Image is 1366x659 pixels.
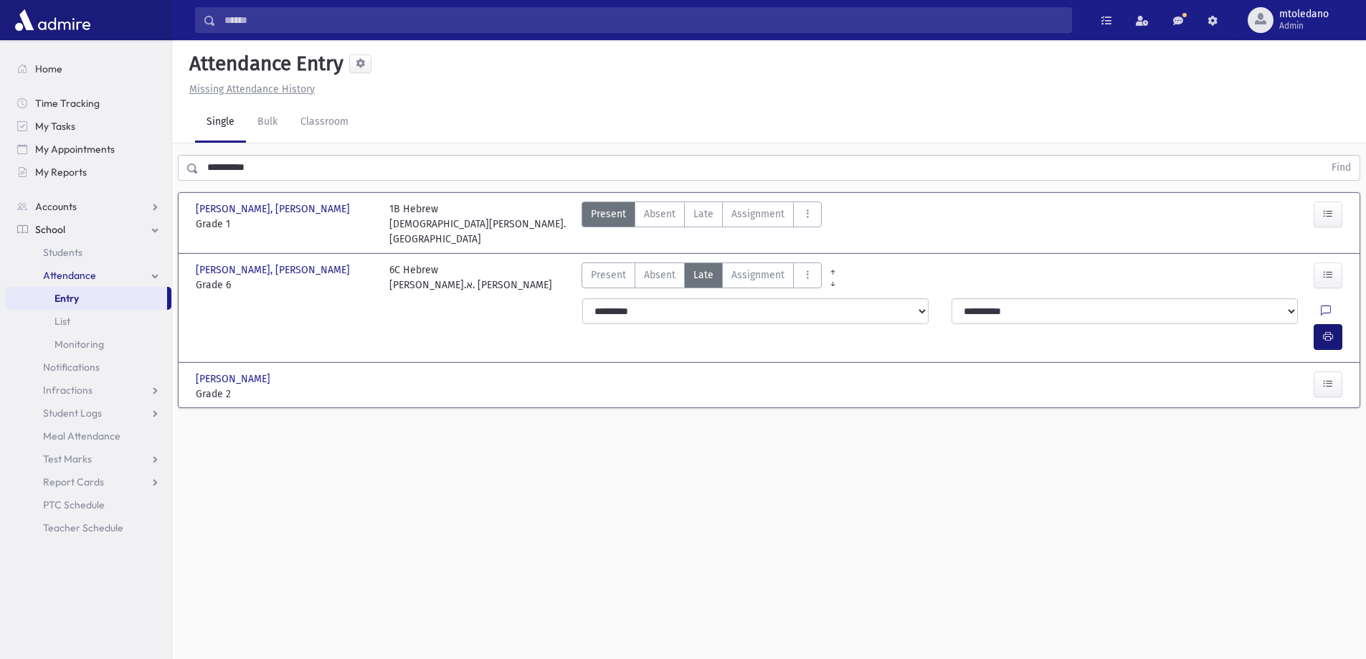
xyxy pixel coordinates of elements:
a: Entry [6,287,167,310]
div: AttTypes [582,202,822,247]
img: AdmirePro [11,6,94,34]
input: Search [216,7,1071,33]
a: Missing Attendance History [184,83,315,95]
a: My Tasks [6,115,171,138]
span: Absent [644,267,675,283]
a: My Appointments [6,138,171,161]
span: My Tasks [35,120,75,133]
span: My Appointments [35,143,115,156]
a: Single [195,103,246,143]
h5: Attendance Entry [184,52,343,76]
a: School [6,218,171,241]
span: Late [693,207,713,222]
span: Grade 6 [196,278,375,293]
span: My Reports [35,166,87,179]
span: Admin [1279,20,1329,32]
a: Student Logs [6,402,171,425]
a: Meal Attendance [6,425,171,447]
span: Student Logs [43,407,102,419]
span: Infractions [43,384,93,397]
span: Report Cards [43,475,104,488]
a: Attendance [6,264,171,287]
span: [PERSON_NAME] [196,371,273,387]
span: Late [693,267,713,283]
a: Accounts [6,195,171,218]
span: Entry [54,292,79,305]
a: Monitoring [6,333,171,356]
span: Present [591,267,626,283]
span: School [35,223,65,236]
span: Assignment [731,267,784,283]
div: 1B Hebrew [DEMOGRAPHIC_DATA][PERSON_NAME]. [GEOGRAPHIC_DATA] [389,202,569,247]
a: Test Marks [6,447,171,470]
span: Notifications [43,361,100,374]
a: PTC Schedule [6,493,171,516]
div: 6C Hebrew [PERSON_NAME].א. [PERSON_NAME] [389,262,552,293]
span: PTC Schedule [43,498,105,511]
span: Assignment [731,207,784,222]
span: [PERSON_NAME], [PERSON_NAME] [196,202,353,217]
span: List [54,315,70,328]
a: My Reports [6,161,171,184]
a: Report Cards [6,470,171,493]
a: List [6,310,171,333]
span: Attendance [43,269,96,282]
a: Time Tracking [6,92,171,115]
span: Monitoring [54,338,104,351]
a: Teacher Schedule [6,516,171,539]
span: Accounts [35,200,77,213]
button: Find [1323,156,1360,180]
a: Notifications [6,356,171,379]
span: Students [43,246,82,259]
a: Home [6,57,171,80]
span: Test Marks [43,452,92,465]
div: AttTypes [582,262,822,293]
a: Classroom [289,103,360,143]
span: mtoledano [1279,9,1329,20]
a: Infractions [6,379,171,402]
span: [PERSON_NAME], [PERSON_NAME] [196,262,353,278]
span: Home [35,62,62,75]
u: Missing Attendance History [189,83,315,95]
a: Students [6,241,171,264]
span: Grade 2 [196,387,375,402]
span: Grade 1 [196,217,375,232]
span: Teacher Schedule [43,521,123,534]
span: Meal Attendance [43,430,120,442]
span: Absent [644,207,675,222]
a: Bulk [246,103,289,143]
span: Present [591,207,626,222]
span: Time Tracking [35,97,100,110]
